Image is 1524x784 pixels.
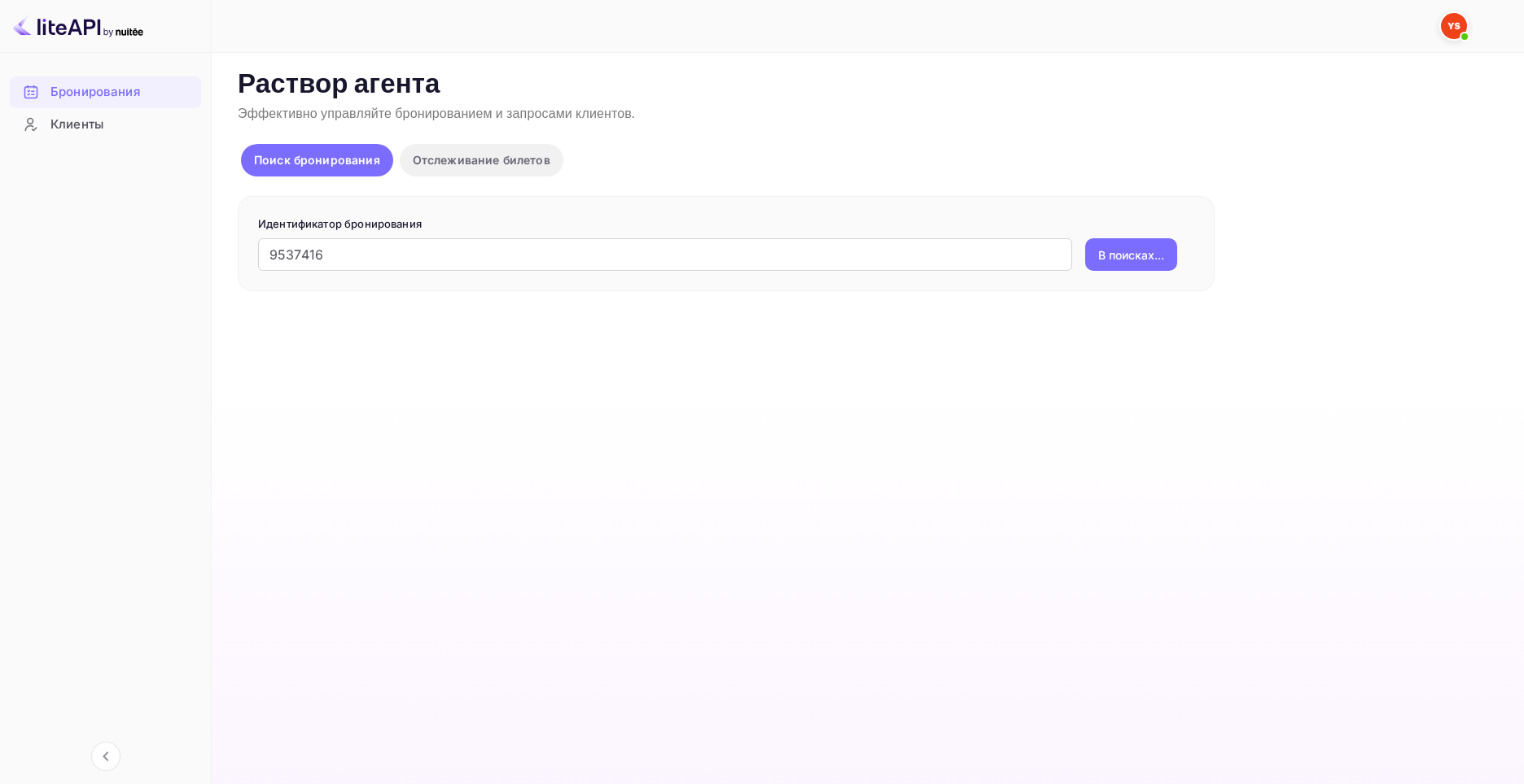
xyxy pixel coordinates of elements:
ya-tr-span: Бронирования [50,83,140,102]
img: Логотип LiteAPI [13,13,143,39]
ya-tr-span: Клиенты [50,115,103,134]
a: Клиенты [10,109,201,139]
a: Бронирования [10,76,201,107]
input: Введите идентификатор бронирования (например, 63782194) [258,238,1072,271]
ya-tr-span: Идентификатор бронирования [258,217,422,230]
ya-tr-span: Поиск бронирования [254,153,380,167]
ya-tr-span: Эффективно управляйте бронированием и запросами клиентов. [238,106,635,123]
ya-tr-span: Отслеживание билетов [413,153,550,167]
div: Бронирования [10,76,201,108]
ya-tr-span: В поисках... [1098,246,1164,264]
ya-tr-span: Раствор агента [238,68,440,102]
button: В поисках... [1085,238,1177,271]
div: Клиенты [10,109,201,141]
img: Служба Поддержки Яндекса [1441,13,1467,39]
button: Свернуть навигацию [91,742,120,771]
